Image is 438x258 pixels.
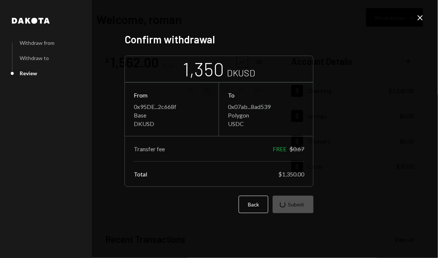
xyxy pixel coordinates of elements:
div: DKUSD [227,67,255,79]
div: To [228,92,304,99]
div: Withdraw from [20,40,54,46]
div: Total [134,171,147,178]
button: Back [239,196,268,213]
div: $0.67 [289,145,304,152]
div: Transfer fee [134,145,165,152]
div: FREE [273,145,286,152]
h2: Confirm withdrawal [125,32,313,47]
div: $1,350.00 [278,171,304,178]
div: USDC [228,120,304,127]
div: DKUSD [134,120,210,127]
div: 0x07ab...8ad539 [228,103,304,110]
div: Base [134,112,210,119]
div: Polygon [228,112,304,119]
div: From [134,92,210,99]
div: 1,350 [183,57,224,81]
div: Withdraw to [20,55,49,61]
div: Review [20,70,37,76]
div: 0x95DE...2c668f [134,103,210,110]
